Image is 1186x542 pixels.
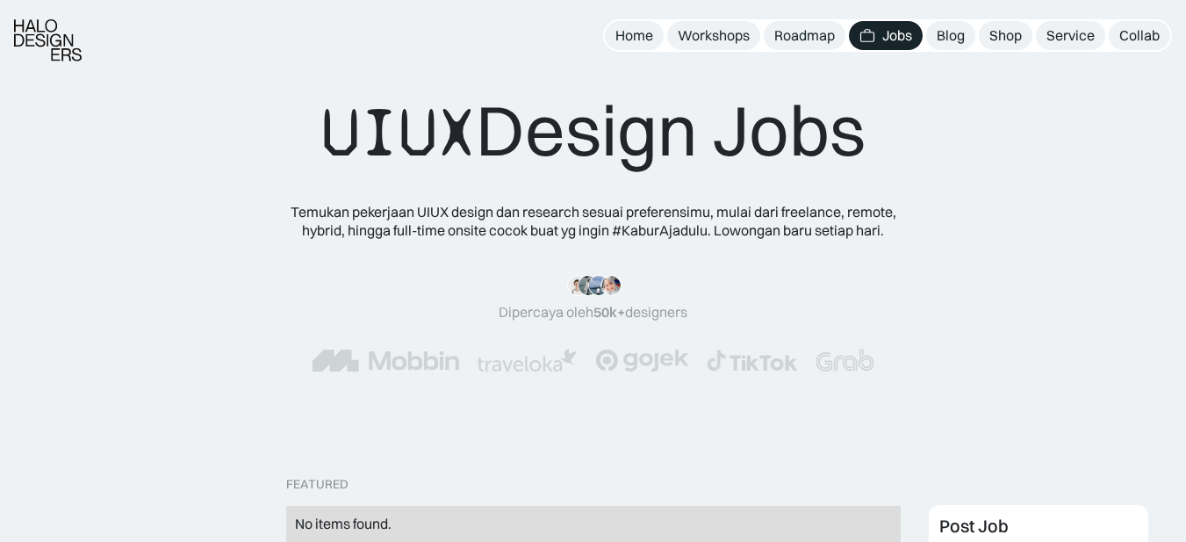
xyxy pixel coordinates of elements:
[1109,21,1170,50] a: Collab
[605,21,664,50] a: Home
[939,516,1009,537] div: Post Job
[882,26,912,45] div: Jobs
[286,477,349,492] div: Featured
[979,21,1032,50] a: Shop
[774,26,835,45] div: Roadmap
[499,303,687,322] div: Dipercaya oleh designers
[277,203,909,240] div: Temukan pekerjaan UIUX design dan research sesuai preferensimu, mulai dari freelance, remote, hyb...
[989,26,1022,45] div: Shop
[926,21,975,50] a: Blog
[937,26,965,45] div: Blog
[295,515,892,533] div: No items found.
[764,21,845,50] a: Roadmap
[678,26,750,45] div: Workshops
[1036,21,1105,50] a: Service
[667,21,760,50] a: Workshops
[593,303,625,321] span: 50k+
[321,90,476,175] span: UIUX
[615,26,653,45] div: Home
[1046,26,1095,45] div: Service
[849,21,923,50] a: Jobs
[1119,26,1160,45] div: Collab
[321,88,866,175] div: Design Jobs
